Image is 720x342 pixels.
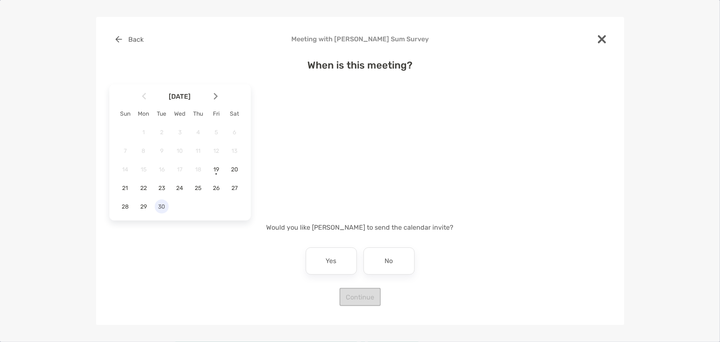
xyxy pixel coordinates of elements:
[326,254,337,268] p: Yes
[191,185,205,192] span: 25
[155,129,169,136] span: 2
[116,36,122,43] img: button icon
[225,110,243,117] div: Sat
[385,254,393,268] p: No
[227,147,241,154] span: 13
[189,110,207,117] div: Thu
[173,166,187,173] span: 17
[191,129,205,136] span: 4
[191,147,205,154] span: 11
[142,93,146,100] img: Arrow icon
[598,35,606,43] img: close modal
[209,185,223,192] span: 26
[173,185,187,192] span: 24
[137,147,151,154] span: 8
[135,110,153,117] div: Mon
[118,203,132,210] span: 28
[155,203,169,210] span: 30
[173,129,187,136] span: 3
[109,59,611,71] h4: When is this meeting?
[148,93,212,100] span: [DATE]
[207,110,225,117] div: Fri
[191,166,205,173] span: 18
[227,185,241,192] span: 27
[155,166,169,173] span: 16
[109,222,611,233] p: Would you like [PERSON_NAME] to send the calendar invite?
[137,203,151,210] span: 29
[137,166,151,173] span: 15
[118,166,132,173] span: 14
[209,129,223,136] span: 5
[137,129,151,136] span: 1
[118,185,132,192] span: 21
[109,30,150,48] button: Back
[171,110,189,117] div: Wed
[109,35,611,43] h4: Meeting with [PERSON_NAME] Sum Survey
[209,166,223,173] span: 19
[227,129,241,136] span: 6
[227,166,241,173] span: 20
[173,147,187,154] span: 10
[137,185,151,192] span: 22
[209,147,223,154] span: 12
[155,147,169,154] span: 9
[153,110,171,117] div: Tue
[214,93,218,100] img: Arrow icon
[116,110,135,117] div: Sun
[118,147,132,154] span: 7
[155,185,169,192] span: 23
